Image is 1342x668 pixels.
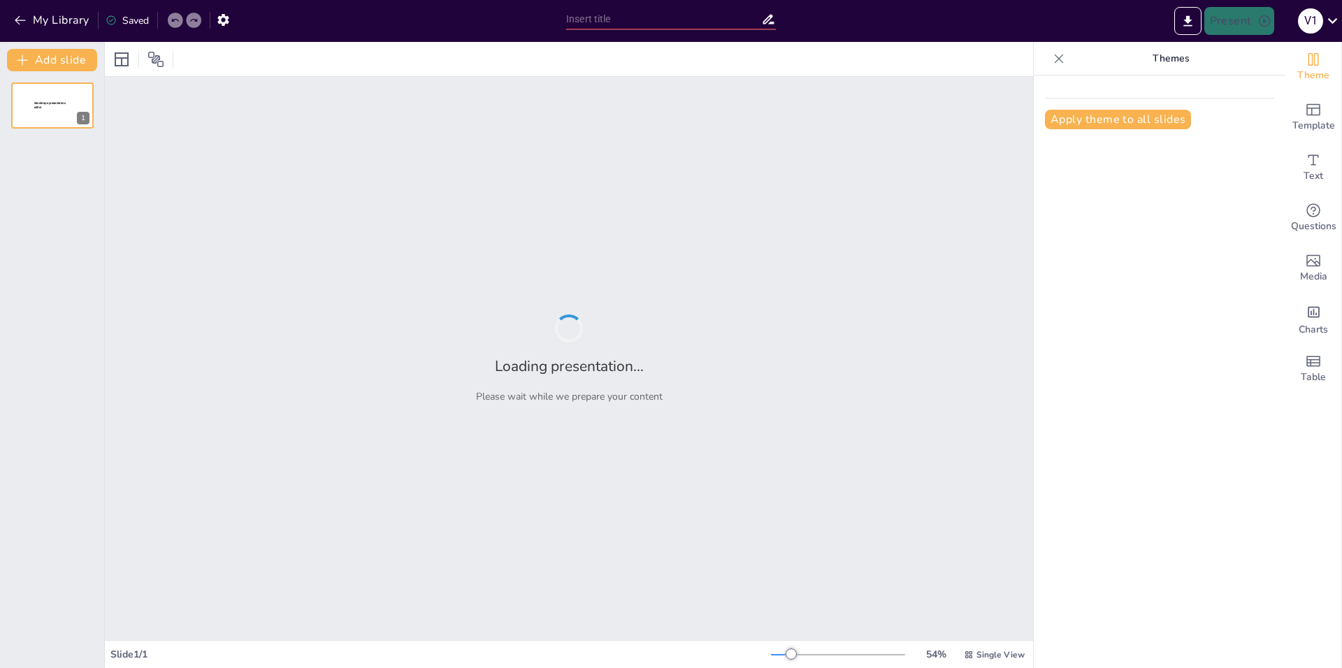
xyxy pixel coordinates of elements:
div: Layout [110,48,133,71]
span: Theme [1297,68,1329,83]
p: Please wait while we prepare your content [476,390,663,403]
input: Insert title [566,9,761,29]
div: Saved [106,14,149,27]
div: 54 % [919,648,953,661]
div: 1 [77,112,89,124]
span: Template [1292,118,1335,133]
span: Position [147,51,164,68]
span: Single View [976,649,1025,660]
span: Text [1304,168,1323,184]
div: Add a table [1285,344,1341,394]
span: Table [1301,370,1326,385]
p: Themes [1070,42,1271,75]
span: Sendsteps presentation editor [34,101,66,109]
div: Add images, graphics, shapes or video [1285,243,1341,293]
button: Present [1204,7,1274,35]
div: V 1 [1298,8,1323,34]
div: Add text boxes [1285,143,1341,193]
div: Change the overall theme [1285,42,1341,92]
h2: Loading presentation... [495,356,644,376]
span: Charts [1299,322,1328,337]
div: Get real-time input from your audience [1285,193,1341,243]
button: Apply theme to all slides [1045,110,1191,129]
button: V 1 [1298,7,1323,35]
div: Add ready made slides [1285,92,1341,143]
span: Questions [1291,219,1336,234]
div: Slide 1 / 1 [110,648,771,661]
div: Sendsteps presentation editor1 [11,82,94,129]
span: Media [1300,269,1327,284]
button: My Library [10,9,95,31]
div: Add charts and graphs [1285,293,1341,344]
button: Add slide [7,49,97,71]
button: Export to PowerPoint [1174,7,1202,35]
